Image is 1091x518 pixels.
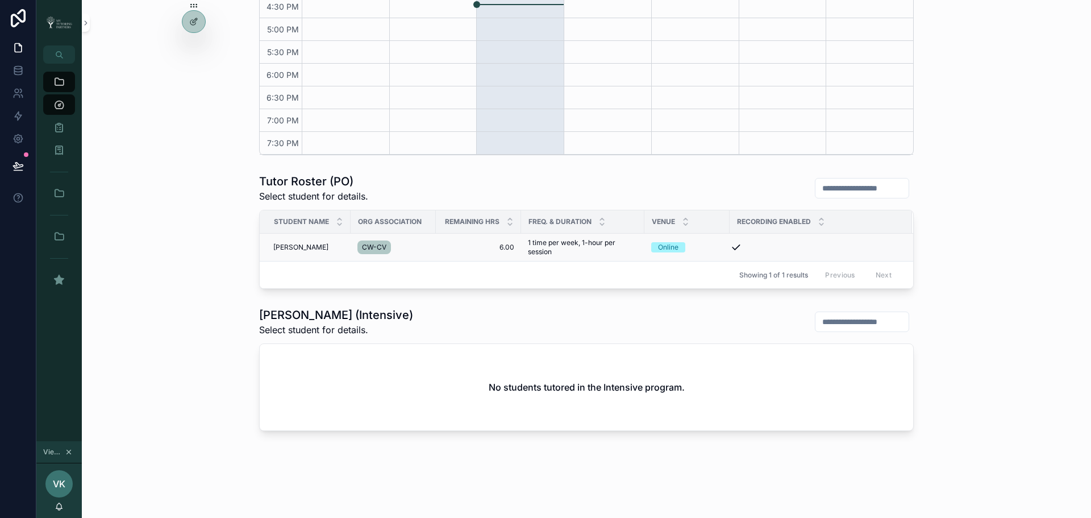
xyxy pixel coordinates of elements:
span: Viewing as Vernegie [43,447,63,457]
img: App logo [43,15,75,30]
div: scrollable content [36,64,82,305]
span: Org Association [358,217,422,226]
span: Student Name [274,217,329,226]
span: Freq. & Duration [528,217,592,226]
span: Remaining Hrs [445,217,499,226]
a: 1 time per week, 1-hour per session [528,238,638,256]
h1: Tutor Roster (PO) [259,173,368,189]
span: 6:00 PM [264,70,302,80]
span: 7:30 PM [264,138,302,148]
span: Select student for details. [259,189,368,203]
span: 4:30 PM [264,2,302,11]
span: 6:30 PM [264,93,302,102]
h2: No students tutored in the Intensive program. [489,380,685,394]
span: Showing 1 of 1 results [739,271,808,280]
span: VK [53,477,65,491]
a: CW-CV [357,238,429,256]
span: 5:00 PM [264,24,302,34]
a: [PERSON_NAME] [273,243,344,252]
span: 5:30 PM [264,47,302,57]
span: [PERSON_NAME] [273,243,328,252]
span: Select student for details. [259,323,413,337]
span: CW-CV [362,243,386,252]
a: 6.00 [443,243,514,252]
div: Online [658,242,678,252]
h1: [PERSON_NAME] (Intensive) [259,307,413,323]
span: Venue [652,217,675,226]
span: 7:00 PM [264,115,302,125]
a: Online [651,242,723,252]
span: Recording Enabled [737,217,811,226]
